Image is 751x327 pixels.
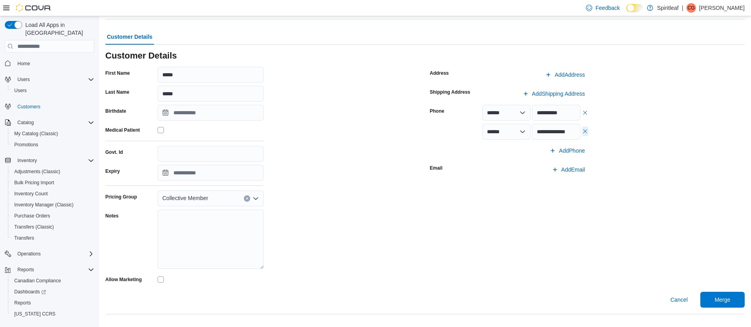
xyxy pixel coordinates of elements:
span: Users [11,86,94,95]
button: Users [2,74,97,85]
label: Allow Marketing [105,276,142,283]
button: AddShipping Address [519,86,588,102]
span: Users [14,87,27,94]
span: CG [688,3,695,13]
button: Users [8,85,97,96]
button: Reports [2,264,97,275]
span: Add Phone [559,147,585,155]
span: Inventory Manager (Classic) [11,200,94,210]
span: Add Email [561,166,585,174]
span: Operations [17,251,41,257]
span: Inventory Count [11,189,94,198]
span: Dashboards [14,289,46,295]
span: Reports [14,300,31,306]
button: Customers [2,101,97,112]
a: Purchase Orders [11,211,53,221]
span: Reports [14,265,94,274]
span: Canadian Compliance [11,276,94,285]
span: Add Shipping Address [532,90,585,98]
span: Reports [11,298,94,308]
a: Customers [14,102,44,112]
span: Purchase Orders [14,213,50,219]
label: Medical Patient [105,127,140,133]
button: Transfers (Classic) [8,221,97,232]
a: My Catalog (Classic) [11,129,61,138]
span: Operations [14,249,94,259]
button: Home [2,57,97,69]
span: Adjustments (Classic) [11,167,94,176]
span: Transfers (Classic) [11,222,94,232]
span: Customers [17,104,40,110]
span: Reports [17,267,34,273]
a: Transfers (Classic) [11,222,57,232]
div: Clayton G [686,3,696,13]
span: Bulk Pricing Import [11,178,94,187]
p: | [682,3,683,13]
span: Washington CCRS [11,309,94,319]
a: Transfers [11,233,37,243]
p: Spiritleaf [657,3,679,13]
span: Promotions [11,140,94,149]
label: Address [430,70,449,76]
input: Press the down key to open a popover containing a calendar. [158,105,264,121]
button: [US_STATE] CCRS [8,308,97,319]
button: Users [14,75,33,84]
input: Dark Mode [626,4,643,12]
span: Customers [14,102,94,112]
a: Dashboards [11,287,49,297]
span: Inventory [17,157,37,164]
span: Inventory Count [14,191,48,197]
label: Pricing Group [105,194,137,200]
button: Canadian Compliance [8,275,97,286]
a: Inventory Count [11,189,51,198]
button: Catalog [14,118,37,127]
button: Reports [14,265,37,274]
a: Reports [11,298,34,308]
span: Transfers [11,233,94,243]
span: Adjustments (Classic) [14,168,60,175]
a: Dashboards [8,286,97,297]
span: Inventory Manager (Classic) [14,202,74,208]
label: Govt. Id [105,149,123,155]
label: Notes [105,213,118,219]
button: Inventory Count [8,188,97,199]
button: Bulk Pricing Import [8,177,97,188]
button: Open list of options [253,195,259,202]
input: Press the down key to open a popover containing a calendar. [158,165,264,181]
button: AddAddress [542,67,588,83]
a: Canadian Compliance [11,276,64,285]
button: AddPhone [546,143,588,159]
span: Users [14,75,94,84]
button: Operations [14,249,44,259]
span: Inventory [14,156,94,165]
span: Catalog [17,119,34,126]
a: [US_STATE] CCRS [11,309,59,319]
a: Adjustments (Classic) [11,167,63,176]
h3: Customer Details [105,51,177,60]
span: [US_STATE] CCRS [14,311,55,317]
span: Collective Member [162,193,208,203]
a: Bulk Pricing Import [11,178,57,187]
span: Load All Apps in [GEOGRAPHIC_DATA] [22,21,94,37]
span: Promotions [14,142,38,148]
span: Customer Details [107,29,152,45]
label: Birthdate [105,108,126,114]
label: First Name [105,70,130,76]
a: Inventory Manager (Classic) [11,200,77,210]
button: Merge [700,292,745,308]
span: Purchase Orders [11,211,94,221]
label: Last Name [105,89,129,95]
span: My Catalog (Classic) [14,130,58,137]
button: AddEmail [549,162,588,178]
span: Add Address [555,71,585,79]
label: Shipping Address [430,89,470,95]
a: Promotions [11,140,42,149]
a: Home [14,59,33,68]
label: Email [430,165,443,171]
span: Users [17,76,30,83]
span: Transfers (Classic) [14,224,54,230]
span: Catalog [14,118,94,127]
button: Inventory [2,155,97,166]
span: My Catalog (Classic) [11,129,94,138]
